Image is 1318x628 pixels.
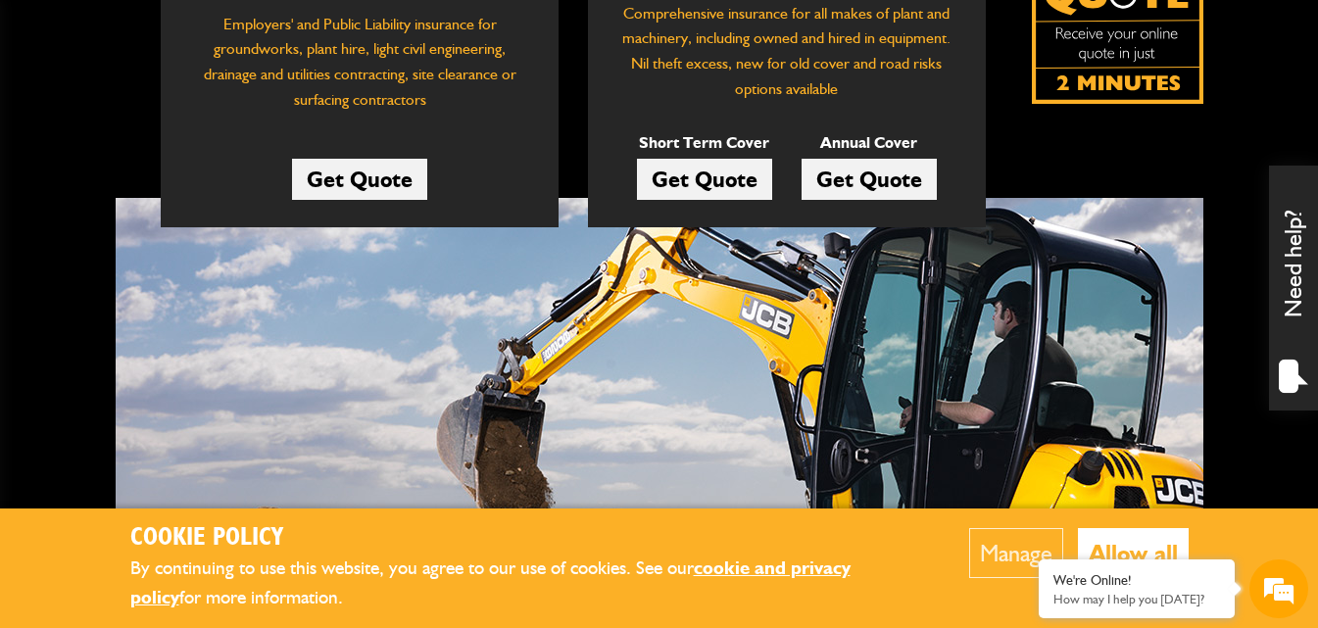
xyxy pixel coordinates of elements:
[190,12,529,122] p: Employers' and Public Liability insurance for groundworks, plant hire, light civil engineering, d...
[969,528,1063,578] button: Manage
[1078,528,1189,578] button: Allow all
[637,130,772,156] p: Short Term Cover
[1053,572,1220,589] div: We're Online!
[802,130,937,156] p: Annual Cover
[802,159,937,200] a: Get Quote
[130,523,909,554] h2: Cookie Policy
[130,556,851,609] a: cookie and privacy policy
[292,159,427,200] a: Get Quote
[130,554,909,613] p: By continuing to use this website, you agree to our use of cookies. See our for more information.
[617,1,956,101] p: Comprehensive insurance for all makes of plant and machinery, including owned and hired in equipm...
[637,159,772,200] a: Get Quote
[1269,166,1318,411] div: Need help?
[1053,592,1220,606] p: How may I help you today?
